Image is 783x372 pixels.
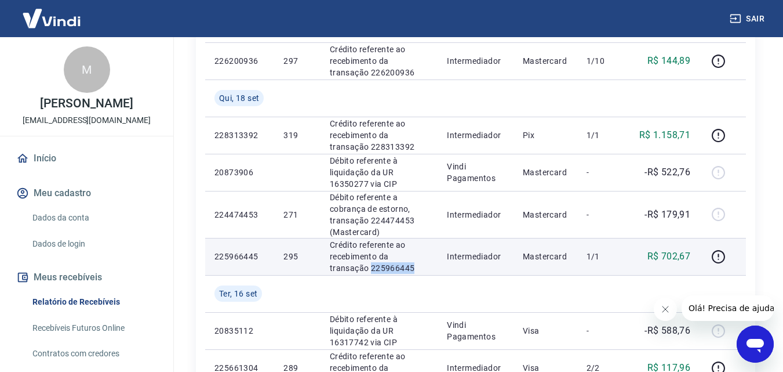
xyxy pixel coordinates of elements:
p: 224474453 [214,209,265,221]
p: Débito referente a cobrança de estorno, transação 224474453 (Mastercard) [330,192,428,238]
a: Dados de login [28,232,159,256]
p: [EMAIL_ADDRESS][DOMAIN_NAME] [23,114,151,127]
span: Olá! Precisa de ajuda? [7,8,97,17]
p: Intermediador [447,55,504,67]
p: R$ 702,67 [647,250,691,263]
a: Recebíveis Futuros Online [28,316,159,340]
p: 271 [283,209,311,221]
p: 228313392 [214,129,265,141]
iframe: Fechar mensagem [654,298,677,321]
p: Intermediador [447,209,504,221]
p: Mastercard [523,251,568,262]
a: Dados da conta [28,206,159,230]
p: Vindi Pagamentos [447,161,504,184]
p: Crédito referente ao recebimento da transação 228313392 [330,118,428,153]
p: Mastercard [523,167,568,178]
p: -R$ 179,91 [644,208,690,222]
p: Mastercard [523,55,568,67]
p: 226200936 [214,55,265,67]
iframe: Botão para abrir a janela de mensagens [737,326,774,363]
button: Meus recebíveis [14,265,159,290]
a: Início [14,146,159,171]
button: Sair [727,8,769,30]
p: Intermediador [447,129,504,141]
p: Intermediador [447,251,504,262]
p: R$ 144,89 [647,54,691,68]
p: - [587,167,621,178]
p: Crédito referente ao recebimento da transação 225966445 [330,239,428,274]
p: 1/1 [587,129,621,141]
p: 1/1 [587,251,621,262]
p: 20835112 [214,325,265,337]
p: 225966445 [214,251,265,262]
img: Vindi [14,1,89,36]
p: 1/10 [587,55,621,67]
p: Pix [523,129,568,141]
p: 20873906 [214,167,265,178]
span: Qui, 18 set [219,92,259,104]
a: Relatório de Recebíveis [28,290,159,314]
p: 295 [283,251,311,262]
p: [PERSON_NAME] [40,97,133,110]
p: Mastercard [523,209,568,221]
p: Débito referente à liquidação da UR 16350277 via CIP [330,155,428,190]
p: R$ 1.158,71 [639,128,690,142]
p: Débito referente à liquidação da UR 16317742 via CIP [330,313,428,348]
button: Meu cadastro [14,180,159,206]
p: Crédito referente ao recebimento da transação 226200936 [330,44,428,78]
p: Visa [523,325,568,337]
div: M [64,46,110,93]
p: -R$ 522,76 [644,165,690,179]
p: 319 [283,129,311,141]
span: Ter, 16 set [219,288,257,299]
p: -R$ 588,76 [644,324,690,338]
p: Vindi Pagamentos [447,319,504,342]
p: - [587,325,621,337]
a: Contratos com credores [28,342,159,366]
p: 297 [283,55,311,67]
iframe: Mensagem da empresa [682,295,774,321]
p: - [587,209,621,221]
